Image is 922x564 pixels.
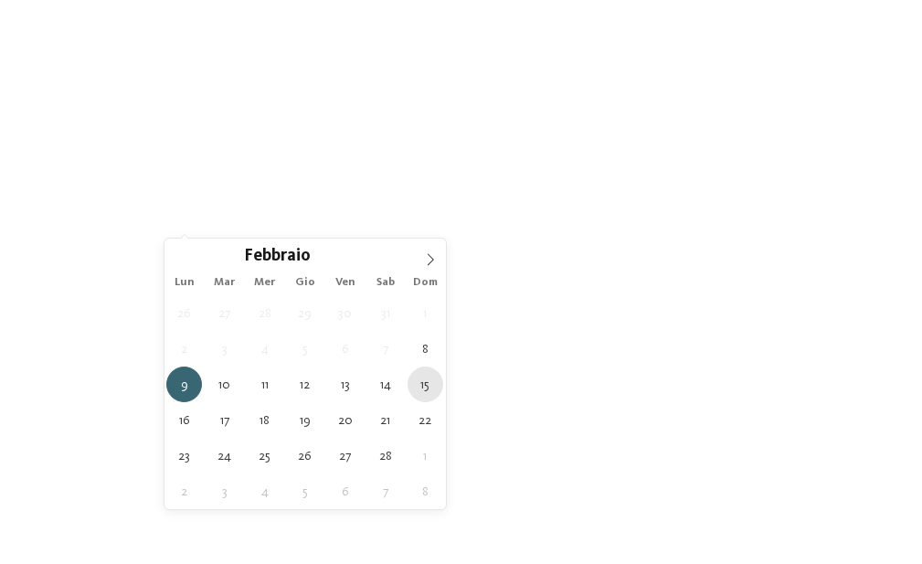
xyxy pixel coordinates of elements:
[81,347,193,363] span: Panoramica degli hotel
[37,290,238,403] a: Hotel sulle piste da sci per bambini: divertimento senza confini Familienhotels Panoramica degli ...
[408,295,443,331] span: Febbraio 1, 2026
[166,367,202,402] span: Febbraio 9, 2026
[367,438,403,474] span: Febbraio 28, 2026
[244,249,311,266] span: Febbraio
[287,295,323,331] span: Gennaio 29, 2026
[166,331,202,367] span: Febbraio 2, 2026
[481,480,669,495] a: vacanza invernale con i bambini
[207,295,242,331] span: Gennaio 27, 2026
[59,430,863,464] span: Dov’è che si va? Nel nostro hotel sulle piste da sci per bambini!
[247,331,282,367] span: Febbraio 4, 2026
[325,277,366,289] span: Ven
[763,205,898,237] a: trova l’hotel
[327,331,363,367] span: Febbraio 6, 2026
[367,402,403,438] span: Febbraio 21, 2026
[247,367,282,402] span: Febbraio 11, 2026
[166,402,202,438] span: Febbraio 16, 2026
[542,347,597,363] span: Da scoprire
[247,295,282,331] span: Gennaio 28, 2026
[609,216,698,229] span: Family Experiences
[408,331,443,367] span: Febbraio 8, 2026
[247,438,282,474] span: Febbraio 25, 2026
[245,277,285,289] span: Mer
[287,331,323,367] span: Febbraio 5, 2026
[506,330,631,348] span: [GEOGRAPHIC_DATA]
[247,402,282,438] span: Febbraio 18, 2026
[875,34,905,49] span: Menu
[207,331,242,367] span: Febbraio 3, 2026
[287,402,323,438] span: Febbraio 19, 2026
[287,438,323,474] span: Febbraio 26, 2026
[287,367,323,402] span: Febbraio 12, 2026
[695,330,874,348] span: A contatto con la natura
[207,367,242,402] span: Febbraio 10, 2026
[87,330,187,348] span: Familienhotels
[408,474,443,509] span: Marzo 8, 2026
[327,474,363,509] span: Marzo 6, 2026
[367,295,403,331] span: Gennaio 31, 2026
[743,347,827,363] span: Ricordi d’infanzia
[311,246,371,265] input: Year
[47,216,136,229] span: [DATE]
[84,500,306,515] strong: hotel sulle piste da sci per bambini
[684,290,885,403] a: Hotel sulle piste da sci per bambini: divertimento senza confini A contatto con la natura Ricordi...
[469,290,670,403] a: Hotel sulle piste da sci per bambini: divertimento senza confini [GEOGRAPHIC_DATA] Da scoprire
[327,438,363,474] span: Febbraio 27, 2026
[285,277,325,289] span: Gio
[166,474,202,509] span: Marzo 2, 2026
[468,216,557,229] span: I miei desideri
[247,474,282,509] span: Marzo 4, 2026
[205,277,245,289] span: Mar
[166,438,202,474] span: Febbraio 23, 2026
[207,474,242,509] span: Marzo 3, 2026
[408,438,443,474] span: Marzo 1, 2026
[166,295,202,331] span: Gennaio 26, 2026
[327,402,363,438] span: Febbraio 20, 2026
[207,438,242,474] span: Febbraio 24, 2026
[327,295,363,331] span: Gennaio 30, 2026
[367,367,403,402] span: Febbraio 14, 2026
[367,474,403,509] span: Marzo 7, 2026
[187,216,277,229] span: [DATE]
[327,216,417,229] span: Regione
[408,402,443,438] span: Febbraio 22, 2026
[408,367,443,402] span: Febbraio 15, 2026
[327,367,363,402] span: Febbraio 13, 2026
[406,277,446,289] span: Dom
[831,18,922,64] img: Familienhotels Südtirol
[367,331,403,367] span: Febbraio 7, 2026
[207,402,242,438] span: Febbraio 17, 2026
[287,474,323,509] span: Marzo 5, 2026
[164,277,205,289] span: Lun
[366,277,406,289] span: Sab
